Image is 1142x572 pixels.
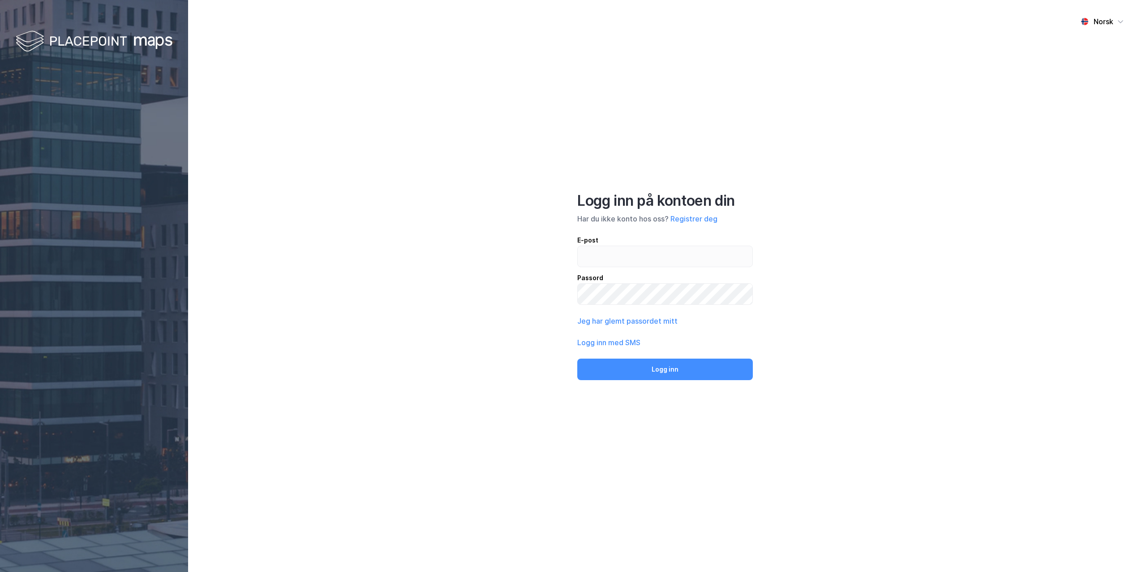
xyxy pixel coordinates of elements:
div: Norsk [1094,16,1113,27]
button: Registrer deg [670,213,717,224]
button: Jeg har glemt passordet mitt [577,316,678,326]
img: logo-white.f07954bde2210d2a523dddb988cd2aa7.svg [16,29,172,55]
div: Logg inn på kontoen din [577,192,753,210]
div: Har du ikke konto hos oss? [577,213,753,224]
div: E-post [577,235,753,246]
button: Logg inn med SMS [577,337,640,348]
div: Passord [577,273,753,283]
button: Logg inn [577,359,753,380]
